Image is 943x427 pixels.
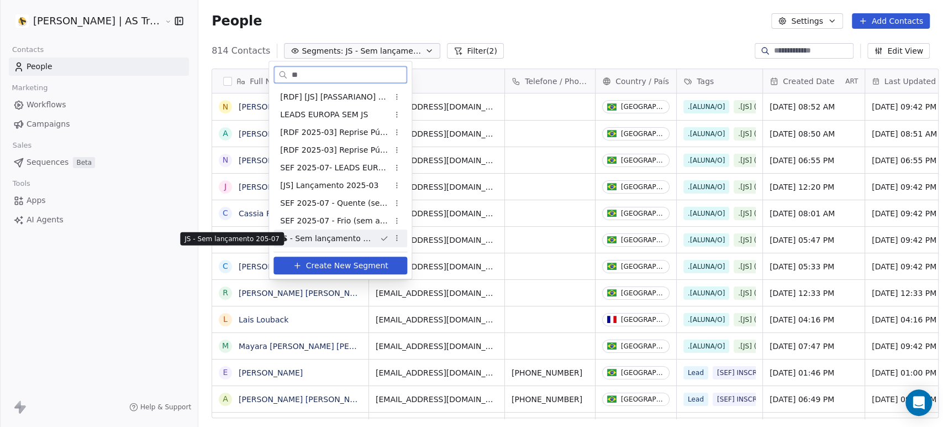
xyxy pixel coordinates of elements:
span: [RDF 2025-03] Reprise Público Quente Sem alunas JS [280,127,388,138]
span: Create New Segment [306,260,388,272]
div: Suggestions [273,88,407,247]
span: SEF 2025-07 - Quente (sem alunas do JS) [280,197,388,209]
span: JS - Sem lançamento 205-07 [280,233,371,244]
span: SEF 2025-07- LEADS EUROPA SEM JS [280,162,388,174]
span: [JS] Lançamento 2025-03 [280,180,378,191]
button: Create New Segment [273,257,407,274]
p: JS - Sem lançamento 205-07 [185,235,280,243]
span: SEF 2025-07 - Frio (sem alunas do JS) [280,215,388,227]
span: [RDF] [JS] [PASSARIANO] 2025-01 [280,91,388,103]
span: LEADS EUROPA SEM JS [280,109,368,121]
span: [RDF 2025-03] Reprise Público FRIO Sem alunas JS [280,144,388,156]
